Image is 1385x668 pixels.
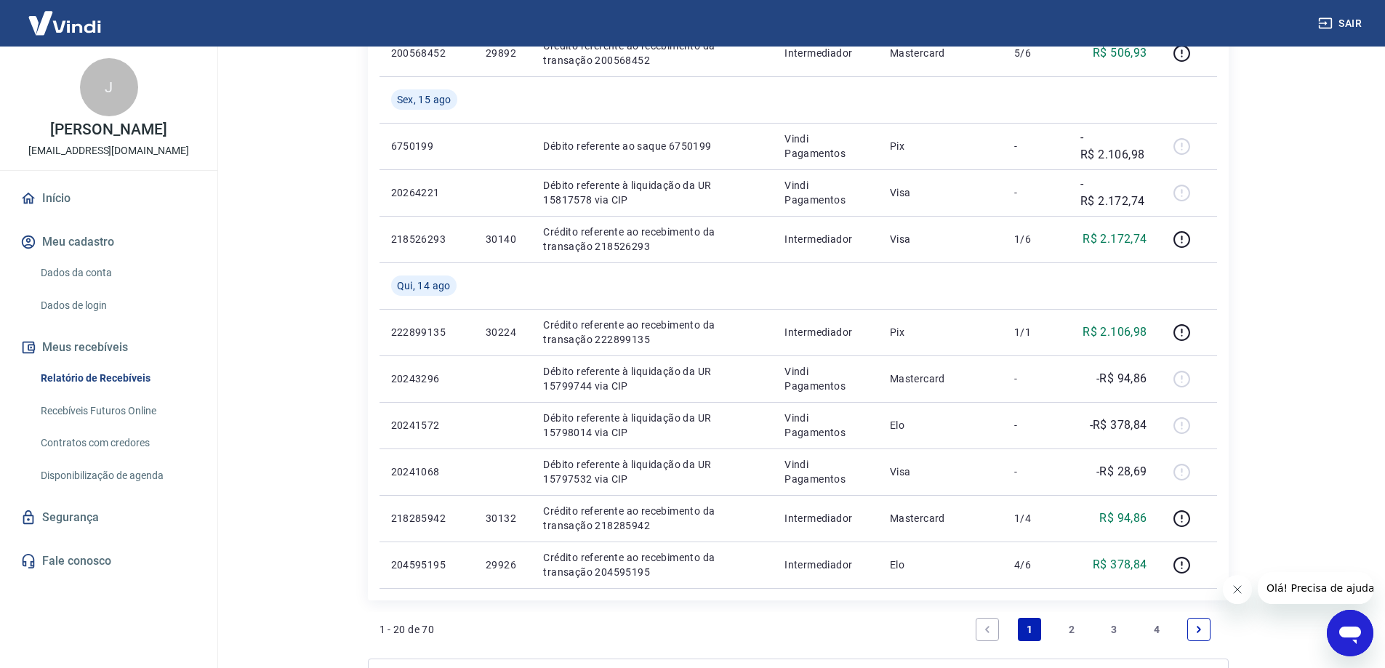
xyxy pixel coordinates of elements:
button: Meu cadastro [17,226,200,258]
iframe: Fechar mensagem [1223,575,1252,604]
p: Mastercard [890,511,991,526]
p: 1/1 [1014,325,1057,339]
p: 20243296 [391,371,462,386]
div: J [80,58,138,116]
p: Intermediador [784,232,867,246]
iframe: Botão para abrir a janela de mensagens [1327,610,1373,656]
p: 1/4 [1014,511,1057,526]
p: -R$ 2.106,98 [1080,129,1147,164]
p: - [1014,185,1057,200]
p: - [1014,418,1057,432]
p: Vindi Pagamentos [784,132,867,161]
p: Elo [890,558,991,572]
a: Contratos com credores [35,428,200,458]
p: Vindi Pagamentos [784,364,867,393]
p: Mastercard [890,46,991,60]
span: Qui, 14 ago [397,278,451,293]
p: 222899135 [391,325,462,339]
a: Recebíveis Futuros Online [35,396,200,426]
p: Crédito referente ao recebimento da transação 200568452 [543,39,761,68]
p: 218526293 [391,232,462,246]
p: R$ 378,84 [1093,556,1147,574]
ul: Pagination [970,612,1217,647]
a: Disponibilização de agenda [35,461,200,491]
p: 218285942 [391,511,462,526]
p: Elo [890,418,991,432]
p: Crédito referente ao recebimento da transação 204595195 [543,550,761,579]
a: Page 1 is your current page [1018,618,1041,641]
img: Vindi [17,1,112,45]
p: 30132 [486,511,520,526]
p: 29892 [486,46,520,60]
p: Intermediador [784,46,867,60]
a: Fale conosco [17,545,200,577]
p: 1/6 [1014,232,1057,246]
p: 29926 [486,558,520,572]
p: 5/6 [1014,46,1057,60]
a: Dados de login [35,291,200,321]
span: Sex, 15 ago [397,92,451,107]
a: Page 4 [1145,618,1168,641]
p: Débito referente à liquidação da UR 15797532 via CIP [543,457,761,486]
a: Previous page [976,618,999,641]
p: R$ 94,86 [1099,510,1147,527]
p: Pix [890,325,991,339]
button: Sair [1315,10,1368,37]
a: Início [17,182,200,214]
p: Crédito referente ao recebimento da transação 218526293 [543,225,761,254]
p: Visa [890,185,991,200]
p: Débito referente à liquidação da UR 15798014 via CIP [543,411,761,440]
p: 1 - 20 de 70 [380,622,435,637]
p: - [1014,371,1057,386]
p: Vindi Pagamentos [784,457,867,486]
p: - [1014,464,1057,479]
a: Segurança [17,502,200,534]
p: 30224 [486,325,520,339]
p: Vindi Pagamentos [784,178,867,207]
p: Intermediador [784,558,867,572]
p: Crédito referente ao recebimento da transação 222899135 [543,318,761,347]
p: R$ 506,93 [1093,44,1147,62]
p: [EMAIL_ADDRESS][DOMAIN_NAME] [28,143,189,158]
p: 20241068 [391,464,462,479]
a: Next page [1187,618,1211,641]
p: -R$ 2.172,74 [1080,175,1147,210]
iframe: Mensagem da empresa [1258,572,1373,604]
p: -R$ 28,69 [1096,463,1147,480]
p: Pix [890,139,991,153]
p: Débito referente à liquidação da UR 15817578 via CIP [543,178,761,207]
p: - [1014,139,1057,153]
span: Olá! Precisa de ajuda? [9,10,122,22]
p: Crédito referente ao recebimento da transação 218285942 [543,504,761,533]
p: 6750199 [391,139,462,153]
p: [PERSON_NAME] [50,122,166,137]
p: Intermediador [784,511,867,526]
p: 20264221 [391,185,462,200]
button: Meus recebíveis [17,331,200,363]
p: 200568452 [391,46,462,60]
p: -R$ 378,84 [1090,417,1147,434]
p: 4/6 [1014,558,1057,572]
a: Relatório de Recebíveis [35,363,200,393]
p: Visa [890,464,991,479]
p: Mastercard [890,371,991,386]
p: Intermediador [784,325,867,339]
p: Débito referente à liquidação da UR 15799744 via CIP [543,364,761,393]
a: Dados da conta [35,258,200,288]
p: 204595195 [391,558,462,572]
p: Vindi Pagamentos [784,411,867,440]
p: Débito referente ao saque 6750199 [543,139,761,153]
p: Visa [890,232,991,246]
p: R$ 2.106,98 [1083,323,1147,341]
p: 30140 [486,232,520,246]
p: R$ 2.172,74 [1083,230,1147,248]
a: Page 3 [1103,618,1126,641]
a: Page 2 [1060,618,1083,641]
p: 20241572 [391,418,462,432]
p: -R$ 94,86 [1096,370,1147,387]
